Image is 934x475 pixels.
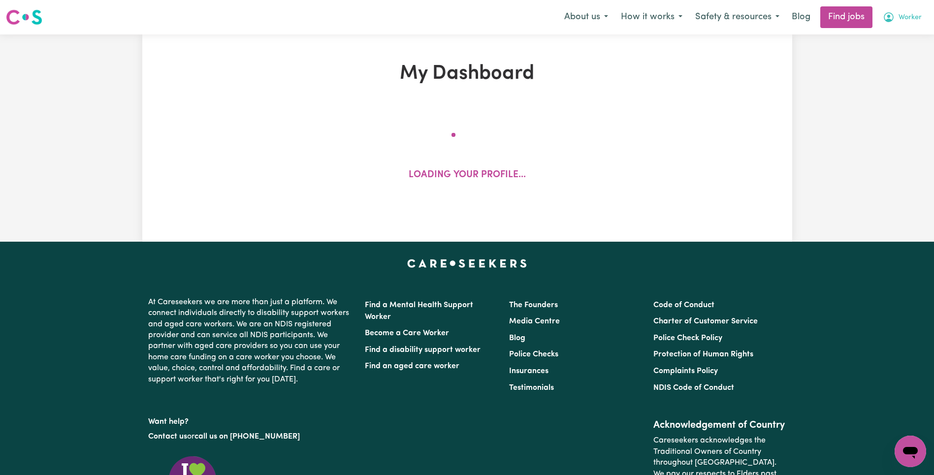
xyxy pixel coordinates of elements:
a: NDIS Code of Conduct [653,384,734,392]
p: Want help? [148,412,353,427]
h1: My Dashboard [257,62,678,86]
a: Police Check Policy [653,334,722,342]
a: The Founders [509,301,558,309]
a: Find jobs [820,6,872,28]
p: Loading your profile... [409,168,526,183]
span: Worker [899,12,922,23]
a: Find a Mental Health Support Worker [365,301,473,321]
button: About us [558,7,614,28]
a: Complaints Policy [653,367,718,375]
a: Charter of Customer Service [653,317,758,325]
a: Testimonials [509,384,554,392]
a: Careseekers home page [407,259,527,267]
a: Code of Conduct [653,301,714,309]
a: Find a disability support worker [365,346,481,354]
button: My Account [876,7,928,28]
a: Find an aged care worker [365,362,459,370]
a: Media Centre [509,317,560,325]
a: Blog [509,334,525,342]
a: Blog [786,6,816,28]
iframe: Button to launch messaging window [895,436,926,467]
a: Careseekers logo [6,6,42,29]
a: Insurances [509,367,548,375]
a: call us on [PHONE_NUMBER] [194,433,300,441]
a: Become a Care Worker [365,329,449,337]
button: How it works [614,7,689,28]
img: Careseekers logo [6,8,42,26]
p: At Careseekers we are more than just a platform. We connect individuals directly to disability su... [148,293,353,389]
a: Contact us [148,433,187,441]
a: Protection of Human Rights [653,350,753,358]
h2: Acknowledgement of Country [653,419,786,431]
a: Police Checks [509,350,558,358]
p: or [148,427,353,446]
button: Safety & resources [689,7,786,28]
